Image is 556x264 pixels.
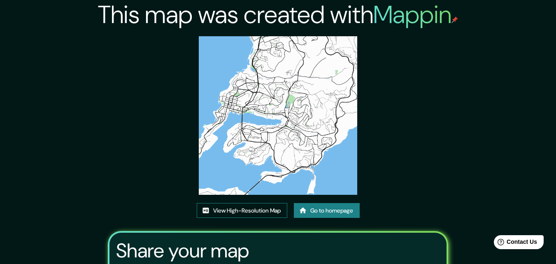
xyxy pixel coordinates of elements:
[294,203,360,218] a: Go to homepage
[451,16,458,23] img: mappin-pin
[483,232,547,255] iframe: Help widget launcher
[199,36,357,195] img: created-map
[116,239,249,262] h3: Share your map
[197,203,287,218] a: View High-Resolution Map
